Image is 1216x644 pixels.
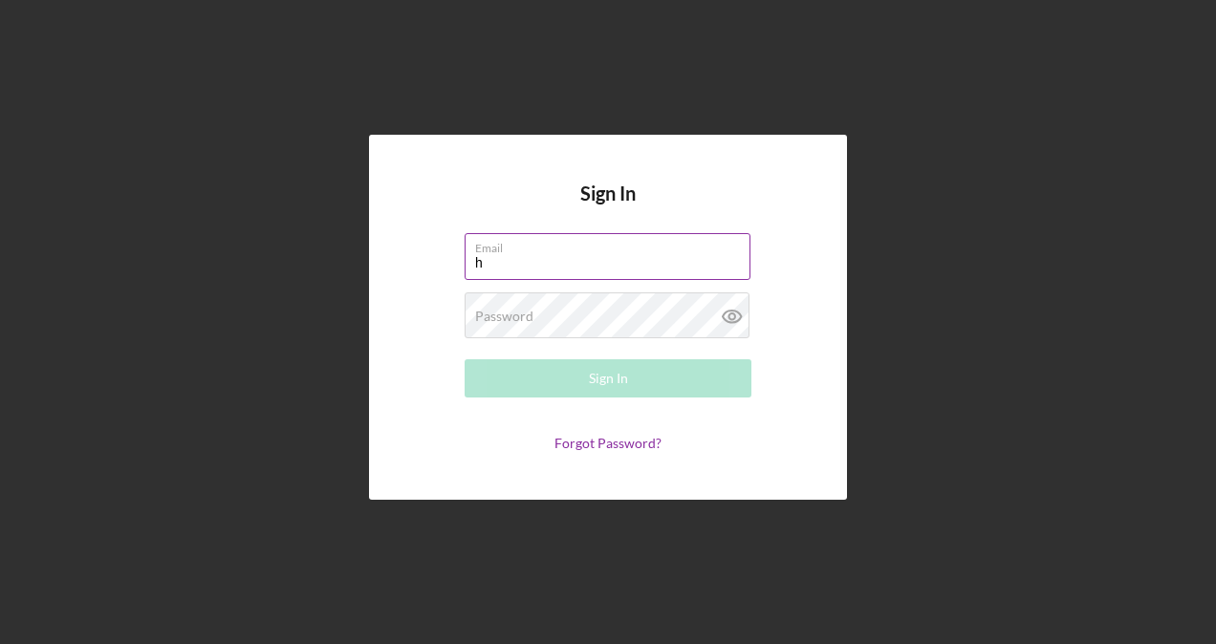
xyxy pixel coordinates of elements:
label: Email [475,234,750,255]
a: Forgot Password? [554,435,662,451]
label: Password [475,309,533,324]
h4: Sign In [580,182,636,233]
div: Sign In [589,359,628,397]
button: Sign In [465,359,751,397]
